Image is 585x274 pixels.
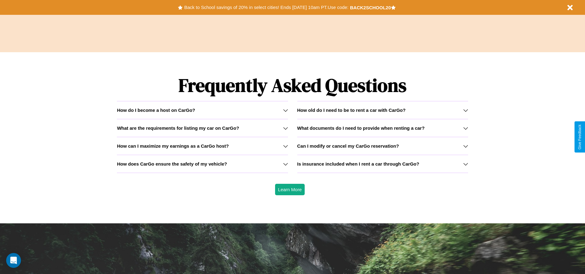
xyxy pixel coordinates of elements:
[350,5,391,10] b: BACK2SCHOOL20
[117,125,239,131] h3: What are the requirements for listing my car on CarGo?
[297,125,425,131] h3: What documents do I need to provide when renting a car?
[297,107,406,113] h3: How old do I need to be to rent a car with CarGo?
[297,161,419,167] h3: Is insurance included when I rent a car through CarGo?
[117,107,195,113] h3: How do I become a host on CarGo?
[117,143,229,149] h3: How can I maximize my earnings as a CarGo host?
[578,124,582,150] div: Give Feedback
[297,143,399,149] h3: Can I modify or cancel my CarGo reservation?
[117,70,468,101] h1: Frequently Asked Questions
[275,184,305,195] button: Learn More
[6,253,21,268] div: Open Intercom Messenger
[117,161,227,167] h3: How does CarGo ensure the safety of my vehicle?
[183,3,350,12] button: Back to School savings of 20% in select cities! Ends [DATE] 10am PT.Use code:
